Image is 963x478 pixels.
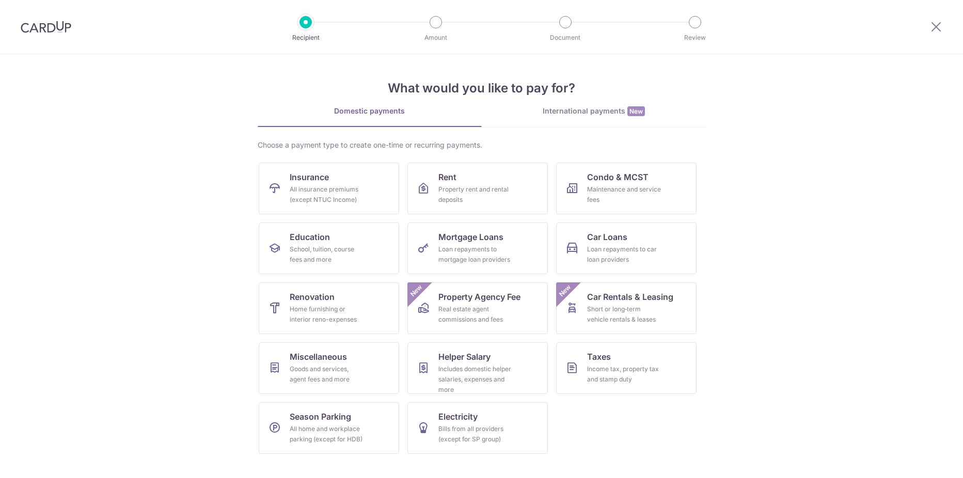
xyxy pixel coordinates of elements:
[438,184,513,205] div: Property rent and rental deposits
[438,231,503,243] span: Mortgage Loans
[290,410,351,423] span: Season Parking
[290,171,329,183] span: Insurance
[587,364,661,385] div: Income tax, property tax and stamp duty
[267,33,344,43] p: Recipient
[587,184,661,205] div: Maintenance and service fees
[398,33,474,43] p: Amount
[259,163,399,214] a: InsuranceAll insurance premiums (except NTUC Income)
[587,244,661,265] div: Loan repayments to car loan providers
[438,410,478,423] span: Electricity
[258,106,482,116] div: Domestic payments
[587,350,611,363] span: Taxes
[290,244,364,265] div: School, tuition, course fees and more
[290,364,364,385] div: Goods and services, agent fees and more
[290,184,364,205] div: All insurance premiums (except NTUC Income)
[290,424,364,444] div: All home and workplace parking (except for HDB)
[438,244,513,265] div: Loan repayments to mortgage loan providers
[587,171,649,183] span: Condo & MCST
[556,222,697,274] a: Car LoansLoan repayments to car loan providers
[657,33,733,43] p: Review
[527,33,604,43] p: Document
[556,282,573,299] span: New
[587,231,627,243] span: Car Loans
[438,171,456,183] span: Rent
[259,402,399,454] a: Season ParkingAll home and workplace parking (except for HDB)
[21,21,71,33] img: CardUp
[290,291,335,303] span: Renovation
[407,282,424,299] span: New
[407,342,548,394] a: Helper SalaryIncludes domestic helper salaries, expenses and more
[438,424,513,444] div: Bills from all providers (except for SP group)
[556,342,697,394] a: TaxesIncome tax, property tax and stamp duty
[407,222,548,274] a: Mortgage LoansLoan repayments to mortgage loan providers
[290,350,347,363] span: Miscellaneous
[259,342,399,394] a: MiscellaneousGoods and services, agent fees and more
[438,304,513,325] div: Real estate agent commissions and fees
[290,304,364,325] div: Home furnishing or interior reno-expenses
[438,350,491,363] span: Helper Salary
[556,163,697,214] a: Condo & MCSTMaintenance and service fees
[587,304,661,325] div: Short or long‑term vehicle rentals & leases
[259,222,399,274] a: EducationSchool, tuition, course fees and more
[259,282,399,334] a: RenovationHome furnishing or interior reno-expenses
[290,231,330,243] span: Education
[556,282,697,334] a: Car Rentals & LeasingShort or long‑term vehicle rentals & leasesNew
[407,402,548,454] a: ElectricityBills from all providers (except for SP group)
[587,291,673,303] span: Car Rentals & Leasing
[627,106,645,116] span: New
[407,163,548,214] a: RentProperty rent and rental deposits
[407,282,548,334] a: Property Agency FeeReal estate agent commissions and feesNew
[258,140,706,150] div: Choose a payment type to create one-time or recurring payments.
[438,291,520,303] span: Property Agency Fee
[482,106,706,117] div: International payments
[438,364,513,395] div: Includes domestic helper salaries, expenses and more
[258,79,706,98] h4: What would you like to pay for?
